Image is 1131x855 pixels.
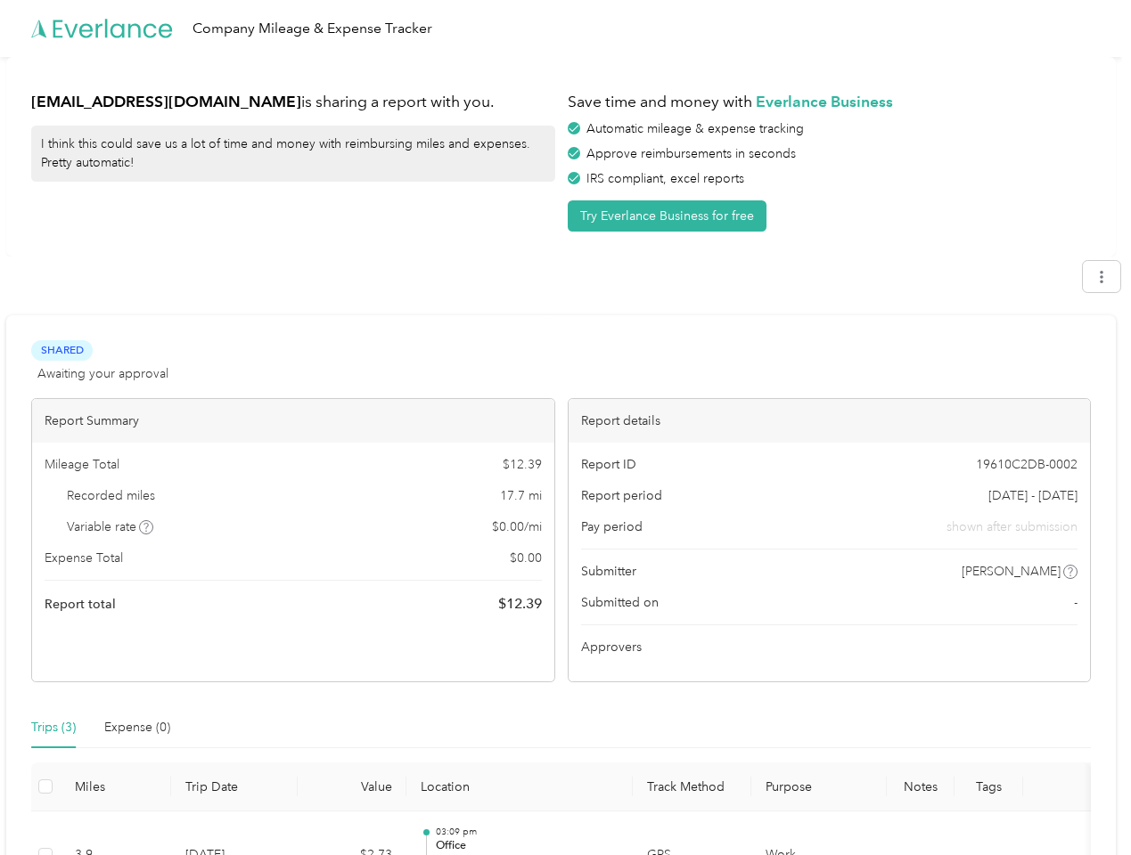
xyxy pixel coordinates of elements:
[67,486,155,505] span: Recorded miles
[756,92,893,110] strong: Everlance Business
[751,762,888,811] th: Purpose
[61,762,171,811] th: Miles
[581,455,636,474] span: Report ID
[498,593,542,615] span: $ 12.39
[581,486,662,505] span: Report period
[45,549,123,567] span: Expense Total
[436,838,619,854] p: Office
[586,171,744,186] span: IRS compliant, excel reports
[45,455,119,474] span: Mileage Total
[581,517,643,536] span: Pay period
[947,517,1078,536] span: shown after submission
[962,562,1061,581] span: [PERSON_NAME]
[298,762,406,811] th: Value
[31,91,555,113] h1: is sharing a report with you.
[510,549,542,567] span: $ 0.00
[37,364,168,383] span: Awaiting your approval
[976,455,1078,474] span: 19610C2DB-0002
[581,562,636,581] span: Submitter
[568,200,766,232] button: Try Everlance Business for free
[887,762,955,811] th: Notes
[988,486,1078,505] span: [DATE] - [DATE]
[503,455,542,474] span: $ 12.39
[32,399,554,443] div: Report Summary
[569,399,1091,443] div: Report details
[171,762,298,811] th: Trip Date
[436,826,619,838] p: 03:09 pm
[568,91,1092,113] h1: Save time and money with
[406,762,633,811] th: Location
[492,517,542,536] span: $ 0.00 / mi
[67,517,154,536] span: Variable rate
[500,486,542,505] span: 17.7 mi
[633,762,750,811] th: Track Method
[581,593,659,612] span: Submitted on
[104,718,170,737] div: Expense (0)
[955,762,1022,811] th: Tags
[45,595,116,614] span: Report total
[31,92,301,110] strong: [EMAIL_ADDRESS][DOMAIN_NAME]
[31,340,93,361] span: Shared
[31,126,555,182] div: I think this could save us a lot of time and money with reimbursing miles and expenses. Pretty au...
[31,718,76,737] div: Trips (3)
[586,121,804,136] span: Automatic mileage & expense tracking
[586,146,796,161] span: Approve reimbursements in seconds
[581,638,642,656] span: Approvers
[1074,593,1078,612] span: -
[193,18,432,40] div: Company Mileage & Expense Tracker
